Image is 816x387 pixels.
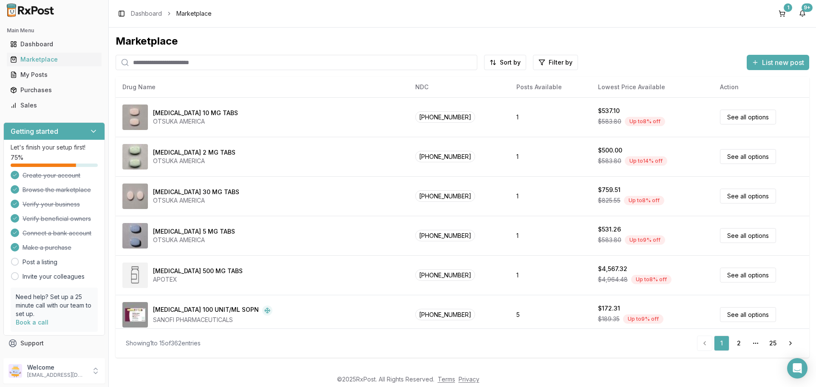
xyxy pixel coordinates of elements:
div: Marketplace [116,34,809,48]
span: $189.35 [598,315,620,323]
button: Purchases [3,83,105,97]
div: Up to 8 % off [631,275,671,284]
div: Up to 9 % off [625,235,665,245]
div: $759.51 [598,186,620,194]
div: [MEDICAL_DATA] 100 UNIT/ML SOPN [153,305,259,316]
p: Welcome [27,363,86,372]
span: [PHONE_NUMBER] [415,111,475,123]
img: Abilify 10 MG TABS [122,105,148,130]
img: Abiraterone Acetate 500 MG TABS [122,263,148,288]
a: See all options [720,307,776,322]
div: Showing 1 to 15 of 362 entries [126,339,201,347]
span: Filter by [549,58,572,67]
a: See all options [720,228,776,243]
a: See all options [720,149,776,164]
div: OTSUKA AMERICA [153,157,235,165]
div: OTSUKA AMERICA [153,236,235,244]
button: Sort by [484,55,526,70]
a: Sales [7,98,102,113]
span: List new post [762,57,804,68]
img: Abilify 30 MG TABS [122,184,148,209]
img: User avatar [8,364,22,378]
span: 75 % [11,153,23,162]
th: Lowest Price Available [591,77,714,97]
p: Let's finish your setup first! [11,143,98,152]
span: $583.80 [598,236,621,244]
span: [PHONE_NUMBER] [415,269,475,281]
button: Feedback [3,351,105,366]
div: Marketplace [10,55,98,64]
a: Dashboard [7,37,102,52]
a: 1 [714,336,729,351]
a: 2 [731,336,746,351]
div: Sales [10,101,98,110]
p: [EMAIL_ADDRESS][DOMAIN_NAME] [27,372,86,379]
span: [PHONE_NUMBER] [415,309,475,320]
a: See all options [720,110,776,124]
button: 1 [775,7,789,20]
span: Feedback [20,354,49,363]
a: Marketplace [7,52,102,67]
div: OTSUKA AMERICA [153,117,238,126]
span: Browse the marketplace [23,186,91,194]
div: Dashboard [10,40,98,48]
div: Up to 8 % off [624,196,664,205]
div: [MEDICAL_DATA] 2 MG TABS [153,148,235,157]
a: Purchases [7,82,102,98]
button: List new post [747,55,809,70]
a: List new post [747,59,809,68]
a: Terms [438,376,455,383]
span: Marketplace [176,9,212,18]
td: 1 [510,255,591,295]
span: Create your account [23,171,80,180]
th: Drug Name [116,77,408,97]
a: 25 [765,336,780,351]
div: [MEDICAL_DATA] 5 MG TABS [153,227,235,236]
span: $583.80 [598,117,621,126]
div: Open Intercom Messenger [787,358,807,379]
div: $500.00 [598,146,622,155]
nav: breadcrumb [131,9,212,18]
td: 1 [510,176,591,216]
button: My Posts [3,68,105,82]
a: See all options [720,189,776,203]
a: See all options [720,268,776,282]
a: Dashboard [131,9,162,18]
th: Action [713,77,809,97]
span: Verify beneficial owners [23,215,91,223]
div: $172.31 [598,304,620,313]
div: [MEDICAL_DATA] 30 MG TABS [153,188,239,196]
h2: Main Menu [7,27,102,34]
img: Admelog SoloStar 100 UNIT/ML SOPN [122,302,148,328]
div: My Posts [10,71,98,79]
div: APOTEX [153,275,243,284]
button: Marketplace [3,53,105,66]
h3: Getting started [11,126,58,136]
td: 1 [510,97,591,137]
button: Filter by [533,55,578,70]
button: Sales [3,99,105,112]
div: Up to 14 % off [625,156,667,166]
img: RxPost Logo [3,3,58,17]
td: 1 [510,216,591,255]
div: Purchases [10,86,98,94]
div: OTSUKA AMERICA [153,196,239,205]
a: Invite your colleagues [23,272,85,281]
span: $583.80 [598,157,621,165]
div: $4,567.32 [598,265,627,273]
a: Privacy [459,376,479,383]
span: $825.55 [598,196,620,205]
th: Posts Available [510,77,591,97]
span: Verify your business [23,200,80,209]
div: 9+ [802,3,813,12]
button: 9+ [796,7,809,20]
nav: pagination [697,336,799,351]
img: Abilify 5 MG TABS [122,223,148,249]
div: 1 [784,3,792,12]
img: Abilify 2 MG TABS [122,144,148,169]
div: [MEDICAL_DATA] 500 MG TABS [153,267,243,275]
p: Need help? Set up a 25 minute call with our team to set up. [16,293,93,318]
td: 5 [510,295,591,334]
div: Up to 8 % off [625,117,665,126]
